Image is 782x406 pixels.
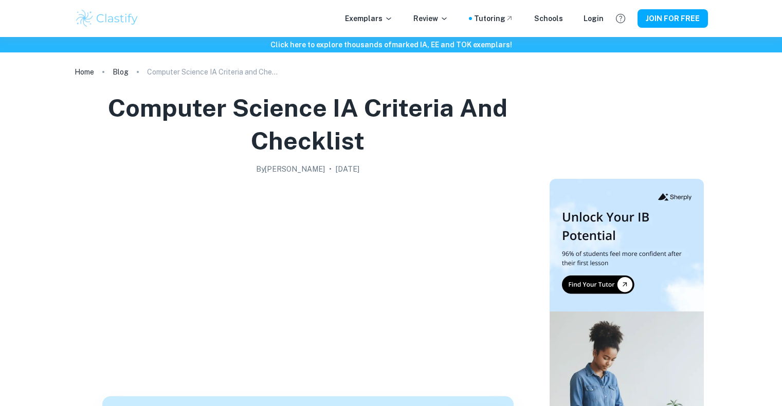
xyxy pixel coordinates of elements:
[413,13,448,24] p: Review
[534,13,563,24] a: Schools
[474,13,514,24] a: Tutoring
[75,8,140,29] img: Clastify logo
[336,163,359,175] h2: [DATE]
[79,91,537,157] h1: Computer Science IA Criteria and Checklist
[345,13,393,24] p: Exemplars
[75,65,94,79] a: Home
[329,163,332,175] p: •
[147,66,281,78] p: Computer Science IA Criteria and Checklist
[584,13,604,24] a: Login
[638,9,708,28] button: JOIN FOR FREE
[102,179,514,384] img: Computer Science IA Criteria and Checklist cover image
[612,10,629,27] button: Help and Feedback
[113,65,129,79] a: Blog
[256,163,325,175] h2: By [PERSON_NAME]
[2,39,780,50] h6: Click here to explore thousands of marked IA, EE and TOK exemplars !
